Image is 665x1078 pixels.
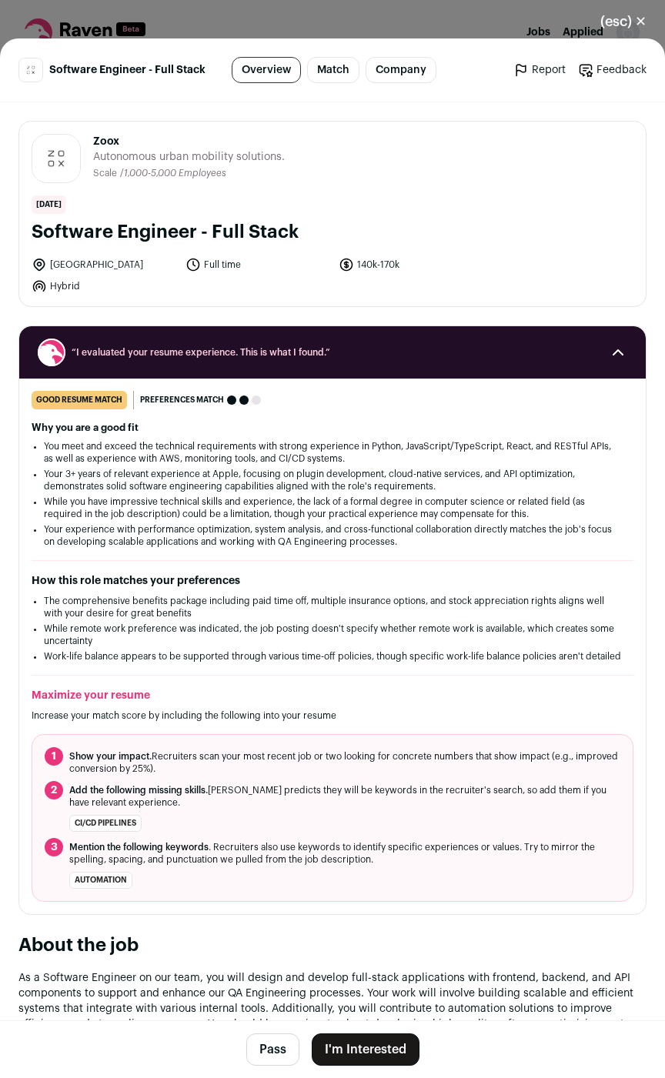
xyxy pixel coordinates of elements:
[93,134,285,149] span: Zoox
[44,595,621,619] li: The comprehensive benefits package including paid time off, multiple insurance options, and stock...
[582,5,665,38] button: Close modal
[44,650,621,662] li: Work-life balance appears to be supported through various time-off policies, though specific work...
[140,392,224,408] span: Preferences match
[44,440,621,465] li: You meet and exceed the technical requirements with strong experience in Python, JavaScript/TypeS...
[32,709,633,722] p: Increase your match score by including the following into your resume
[124,169,226,178] span: 1,000-5,000 Employees
[339,257,483,272] li: 140k-170k
[246,1033,299,1066] button: Pass
[44,468,621,492] li: Your 3+ years of relevant experience at Apple, focusing on plugin development, cloud-native servi...
[312,1033,419,1066] button: I'm Interested
[44,622,621,647] li: While remote work preference was indicated, the job posting doesn't specify whether remote work i...
[32,220,633,245] h1: Software Engineer - Full Stack
[69,841,620,866] span: . Recruiters also use keywords to identify specific experiences or values. Try to mirror the spel...
[32,573,633,589] h2: How this role matches your preferences
[32,688,633,703] h2: Maximize your resume
[69,843,209,852] span: Mention the following keywords
[93,149,285,165] span: Autonomous urban mobility solutions.
[18,933,647,958] h2: About the job
[32,422,633,434] h2: Why you are a good fit
[93,168,120,179] li: Scale
[69,784,620,809] span: [PERSON_NAME] predicts they will be keywords in the recruiter's search, so add them if you have r...
[45,747,63,766] span: 1
[32,257,176,272] li: [GEOGRAPHIC_DATA]
[44,496,621,520] li: While you have impressive technical skills and experience, the lack of a formal degree in compute...
[513,62,566,78] a: Report
[69,752,152,761] span: Show your impact.
[49,62,206,78] span: Software Engineer - Full Stack
[45,781,63,799] span: 2
[69,872,132,889] li: automation
[45,838,63,856] span: 3
[69,815,142,832] li: CI/CD pipelines
[120,168,226,179] li: /
[32,195,66,214] span: [DATE]
[18,970,647,1047] p: As a Software Engineer on our team, you will design and develop full-stack applications with fron...
[366,57,436,83] a: Company
[232,57,301,83] a: Overview
[72,346,593,359] span: “I evaluated your resume experience. This is what I found.”
[307,57,359,83] a: Match
[185,257,330,272] li: Full time
[19,58,42,82] img: 672ccf8e7209a6ac13f1a35c5fbd703c89bd579afbd5f043eb2c8fa6090456d9.jpg
[69,786,208,795] span: Add the following missing skills.
[69,750,620,775] span: Recruiters scan your most recent job or two looking for concrete numbers that show impact (e.g., ...
[32,135,80,182] img: 672ccf8e7209a6ac13f1a35c5fbd703c89bd579afbd5f043eb2c8fa6090456d9.jpg
[578,62,647,78] a: Feedback
[32,279,176,294] li: Hybrid
[44,523,621,548] li: Your experience with performance optimization, system analysis, and cross-functional collaboratio...
[32,391,127,409] div: good resume match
